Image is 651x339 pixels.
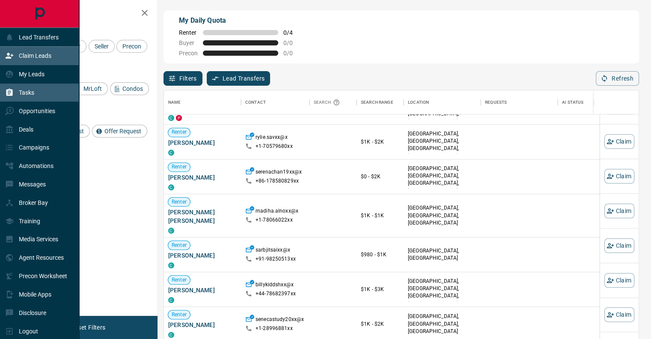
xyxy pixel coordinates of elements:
span: Renter [168,311,190,318]
p: billykiddshxx@x [256,281,294,290]
p: +1- 28996881xx [256,325,293,332]
p: serenachan19xx@x [256,168,302,177]
button: Claim [604,307,634,322]
p: +91- 98250513xx [256,255,296,263]
p: rylie.savxx@x [256,134,288,143]
button: Filters [163,71,202,86]
span: Precon [179,50,198,57]
span: [PERSON_NAME] [168,138,237,147]
div: Location [404,90,481,114]
button: Claim [604,134,634,149]
p: [GEOGRAPHIC_DATA], [GEOGRAPHIC_DATA], [GEOGRAPHIC_DATA] [408,313,476,335]
span: Buyer [179,39,198,46]
span: Offer Request [101,128,144,135]
span: MrLoft [80,85,105,92]
div: Requests [481,90,558,114]
div: Search Range [361,90,393,114]
span: Renter [168,276,190,283]
div: condos.ca [168,115,174,121]
div: Contact [241,90,309,114]
p: My Daily Quota [179,15,302,26]
h2: Filters [27,9,149,19]
p: [GEOGRAPHIC_DATA], [GEOGRAPHIC_DATA], [GEOGRAPHIC_DATA], [GEOGRAPHIC_DATA] [408,130,476,160]
p: senecastudy20xx@x [256,316,304,325]
span: Seller [92,43,112,50]
span: [PERSON_NAME] [168,286,237,294]
button: Claim [604,238,634,253]
div: Precon [116,40,147,53]
div: Search Range [357,90,404,114]
div: condos.ca [168,297,174,303]
button: Claim [604,169,634,183]
div: AI Status [562,90,583,114]
div: Offer Request [92,125,147,138]
div: Seller [89,40,115,53]
div: Name [168,90,181,114]
p: $1K - $2K [361,138,399,146]
span: Renter [179,29,198,36]
span: [PERSON_NAME] [168,173,237,182]
button: Claim [604,204,634,218]
p: $1K - $3K [361,285,399,293]
p: York Crosstown, West End [408,278,476,307]
p: [GEOGRAPHIC_DATA], [GEOGRAPHIC_DATA] [408,247,476,262]
div: Name [164,90,241,114]
span: Precon [119,43,144,50]
div: condos.ca [168,262,174,268]
p: +1- 70579680xx [256,143,293,150]
span: 0 / 0 [283,39,302,46]
p: North York, Scarborough, West End [408,165,476,202]
p: +44- 78682397xx [256,290,296,297]
span: [PERSON_NAME] [PERSON_NAME] [168,208,237,225]
span: 0 / 0 [283,50,302,57]
div: Contact [245,90,266,114]
div: condos.ca [168,150,174,156]
p: +86- 178580829xx [256,177,299,185]
div: Requests [485,90,507,114]
span: 0 / 4 [283,29,302,36]
div: Condos [110,82,149,95]
span: Renter [168,241,190,249]
p: $0 - $2K [361,173,399,180]
div: Location [408,90,429,114]
p: madiha.alnoxx@x [256,207,298,216]
p: $1K - $1K [361,212,399,219]
span: Renter [168,129,190,136]
div: condos.ca [168,332,174,338]
span: [PERSON_NAME] [168,251,237,260]
button: Claim [604,99,634,114]
p: +1- 78066022xx [256,216,293,224]
button: Reset Filters [65,320,111,335]
div: condos.ca [168,228,174,234]
p: $980 - $1K [361,251,399,258]
p: +852- 643729xx [256,108,293,115]
p: [GEOGRAPHIC_DATA], [GEOGRAPHIC_DATA], [GEOGRAPHIC_DATA] [408,204,476,226]
span: [PERSON_NAME] [168,321,237,329]
button: Refresh [596,71,639,86]
p: $1K - $2K [361,320,399,328]
button: Claim [604,273,634,287]
p: sarbjitsaixx@x [256,246,290,255]
span: Renter [168,198,190,205]
div: property.ca [176,115,182,121]
div: Search [314,90,342,114]
div: MrLoft [71,82,108,95]
span: Condos [119,85,146,92]
div: condos.ca [168,184,174,190]
button: Lead Transfers [207,71,271,86]
span: Renter [168,163,190,171]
